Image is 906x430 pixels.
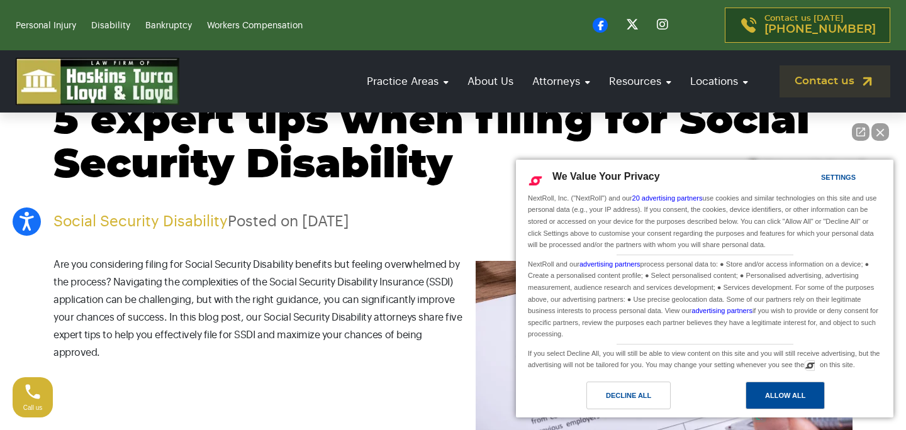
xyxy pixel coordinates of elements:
div: Allow All [765,389,805,402]
a: Social Security Disability [53,214,228,229]
p: Are you considering filing for Social Security Disability benefits but feeling overwhelmed by the... [53,256,853,361]
a: advertising partners [579,260,640,268]
div: NextRoll, Inc. ("NextRoll") and our use cookies and similar technologies on this site and use per... [525,191,884,252]
a: Locations [684,63,754,99]
p: Posted on [DATE] [53,212,853,231]
a: Attorneys [526,63,596,99]
div: If you select Decline All, you will still be able to view content on this site and you will still... [525,345,884,372]
span: [PHONE_NUMBER] [764,23,876,36]
a: Workers Compensation [207,21,303,30]
a: Open direct chat [852,123,870,141]
a: About Us [461,63,520,99]
a: Decline All [523,382,705,416]
a: Allow All [705,382,886,416]
button: Close Intaker Chat Widget [871,123,889,141]
img: logo [16,58,179,105]
a: Disability [91,21,130,30]
a: advertising partners [691,307,752,314]
a: Contact us [780,65,890,97]
span: We Value Your Privacy [552,171,660,182]
a: Settings [799,167,829,190]
a: Bankruptcy [145,21,192,30]
h1: 5 expert tips when filing for Social Security Disability [53,99,853,187]
div: 👋🏼 How can I help you? [739,158,887,179]
div: Settings [821,170,856,184]
a: Personal Injury [16,21,76,30]
p: Contact us [DATE] [764,14,876,36]
div: Decline All [606,389,651,402]
a: 20 advertising partners [632,194,703,202]
a: Contact us [DATE][PHONE_NUMBER] [725,8,890,43]
a: Resources [603,63,678,99]
div: NextRoll and our process personal data to: ● Store and/or access information on a device; ● Creat... [525,255,884,341]
span: Call us [23,404,43,411]
a: Practice Areas [361,63,455,99]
